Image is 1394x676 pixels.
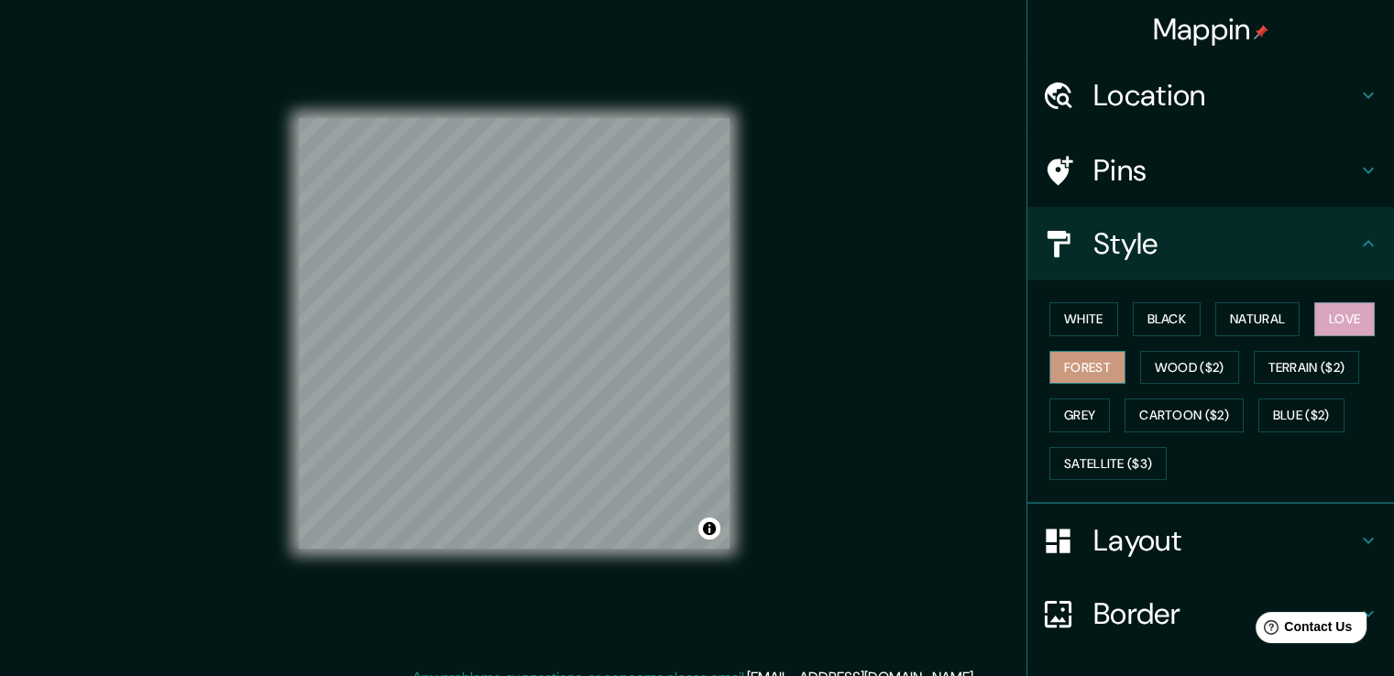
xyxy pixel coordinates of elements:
[698,518,720,540] button: Toggle attribution
[1254,25,1268,39] img: pin-icon.png
[1027,59,1394,132] div: Location
[1133,302,1202,336] button: Black
[1153,11,1269,48] h4: Mappin
[1093,152,1357,189] h4: Pins
[299,118,730,549] canvas: Map
[1049,302,1118,336] button: White
[1093,225,1357,262] h4: Style
[1314,302,1375,336] button: Love
[1231,605,1374,656] iframe: Help widget launcher
[1049,351,1125,385] button: Forest
[1027,207,1394,280] div: Style
[1258,398,1345,432] button: Blue ($2)
[1215,302,1300,336] button: Natural
[1049,398,1110,432] button: Grey
[1125,398,1244,432] button: Cartoon ($2)
[1140,351,1239,385] button: Wood ($2)
[1093,77,1357,114] h4: Location
[1093,595,1357,632] h4: Border
[1027,134,1394,207] div: Pins
[1093,522,1357,559] h4: Layout
[1027,577,1394,650] div: Border
[1049,447,1167,481] button: Satellite ($3)
[1254,351,1360,385] button: Terrain ($2)
[1027,504,1394,577] div: Layout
